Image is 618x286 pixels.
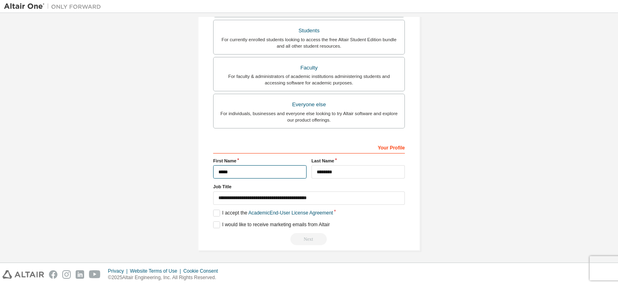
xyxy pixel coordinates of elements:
div: Privacy [108,268,130,274]
img: Altair One [4,2,105,11]
div: Website Terms of Use [130,268,183,274]
div: Students [218,25,400,36]
label: I would like to receive marketing emails from Altair [213,221,330,228]
div: Email already exists [213,233,405,245]
img: youtube.svg [89,270,101,279]
div: Everyone else [218,99,400,110]
label: First Name [213,158,307,164]
p: © 2025 Altair Engineering, Inc. All Rights Reserved. [108,274,223,281]
div: For faculty & administrators of academic institutions administering students and accessing softwa... [218,73,400,86]
label: Last Name [311,158,405,164]
label: Job Title [213,183,405,190]
div: For currently enrolled students looking to access the free Altair Student Edition bundle and all ... [218,36,400,49]
img: instagram.svg [62,270,71,279]
img: linkedin.svg [76,270,84,279]
div: Faculty [218,62,400,74]
div: Your Profile [213,141,405,154]
label: I accept the [213,210,333,217]
img: facebook.svg [49,270,57,279]
div: Cookie Consent [183,268,222,274]
img: altair_logo.svg [2,270,44,279]
a: Academic End-User License Agreement [248,210,333,216]
div: For individuals, businesses and everyone else looking to try Altair software and explore our prod... [218,110,400,123]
